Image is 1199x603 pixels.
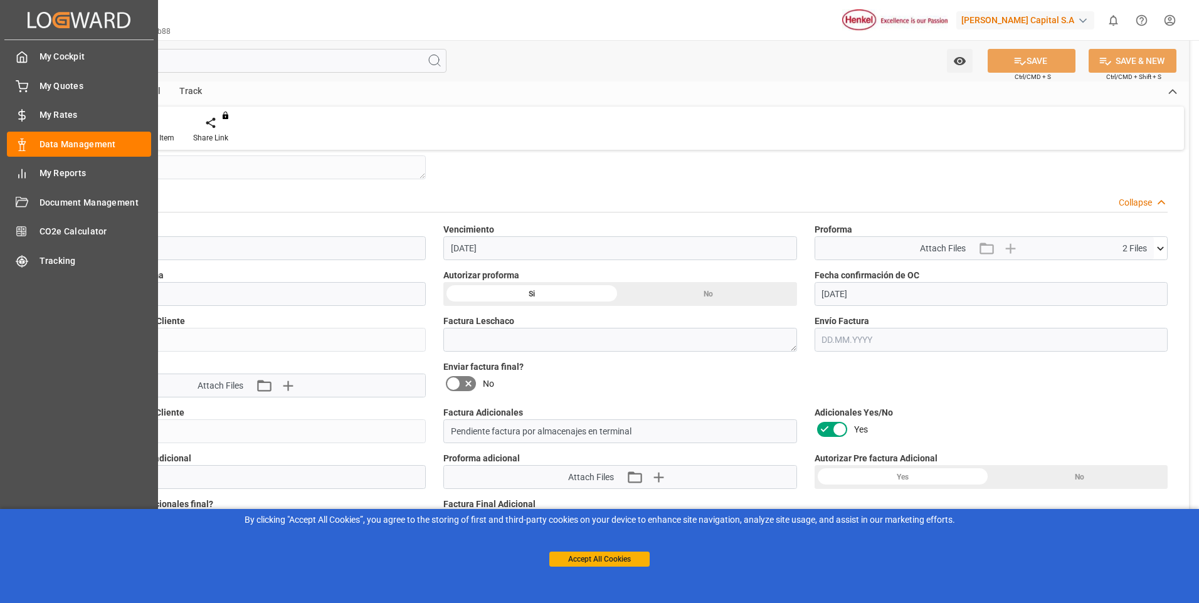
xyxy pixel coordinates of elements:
[7,219,151,244] a: CO2e Calculator
[1015,72,1051,81] span: Ctrl/CMD + S
[7,103,151,127] a: My Rates
[7,45,151,69] a: My Cockpit
[956,8,1099,32] button: [PERSON_NAME] Capital S.A
[73,236,426,260] input: DD.MM.YYYY
[1106,72,1161,81] span: Ctrl/CMD + Shift + S
[443,223,494,236] span: Vencimiento
[443,236,796,260] input: DD.MM.YYYY
[7,161,151,186] a: My Reports
[443,269,519,282] span: Autorizar proforma
[40,138,152,151] span: Data Management
[815,452,938,465] span: Autorizar Pre factura Adicional
[549,552,650,567] button: Accept All Cookies
[1119,196,1152,209] div: Collapse
[1128,6,1156,34] button: Help Center
[920,242,966,255] span: Attach Files
[40,196,152,209] span: Document Management
[443,360,524,374] span: Enviar factura final?
[40,254,152,268] span: Tracking
[988,49,1075,73] button: SAVE
[947,49,973,73] button: open menu
[815,223,852,236] span: Proforma
[1099,6,1128,34] button: show 0 new notifications
[198,379,243,392] span: Attach Files
[40,167,152,180] span: My Reports
[40,50,152,63] span: My Cockpit
[854,423,868,436] span: Yes
[7,73,151,98] a: My Quotes
[170,81,211,103] div: Track
[443,498,536,511] span: Factura Final Adicional
[7,248,151,273] a: Tracking
[815,282,1168,306] input: DD.MM.YYYY
[40,225,152,238] span: CO2e Calculator
[483,377,494,391] span: No
[443,452,520,465] span: Proforma adicional
[815,315,869,328] span: Envío Factura
[73,465,426,489] input: DD.MM.YYYY
[815,465,991,489] div: Yes
[1122,242,1147,255] span: 2 Files
[73,155,426,179] textarea: 251631085002921
[815,269,919,282] span: Fecha confirmación de OC
[842,9,948,31] img: Henkel%20logo.jpg_1689854090.jpg
[9,513,1190,527] div: By clicking "Accept All Cookies”, you agree to the storing of first and third-party cookies on yo...
[815,328,1168,352] input: DD.MM.YYYY
[7,132,151,156] a: Data Management
[991,465,1168,489] div: No
[7,190,151,214] a: Document Management
[1089,49,1176,73] button: SAVE & NEW
[956,11,1094,29] div: [PERSON_NAME] Capital S.A
[40,80,152,93] span: My Quotes
[40,108,152,122] span: My Rates
[58,49,446,73] input: Search Fields
[568,471,614,484] span: Attach Files
[443,315,514,328] span: Factura Leschaco
[443,406,523,419] span: Factura Adicionales
[815,406,893,419] span: Adicionales Yes/No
